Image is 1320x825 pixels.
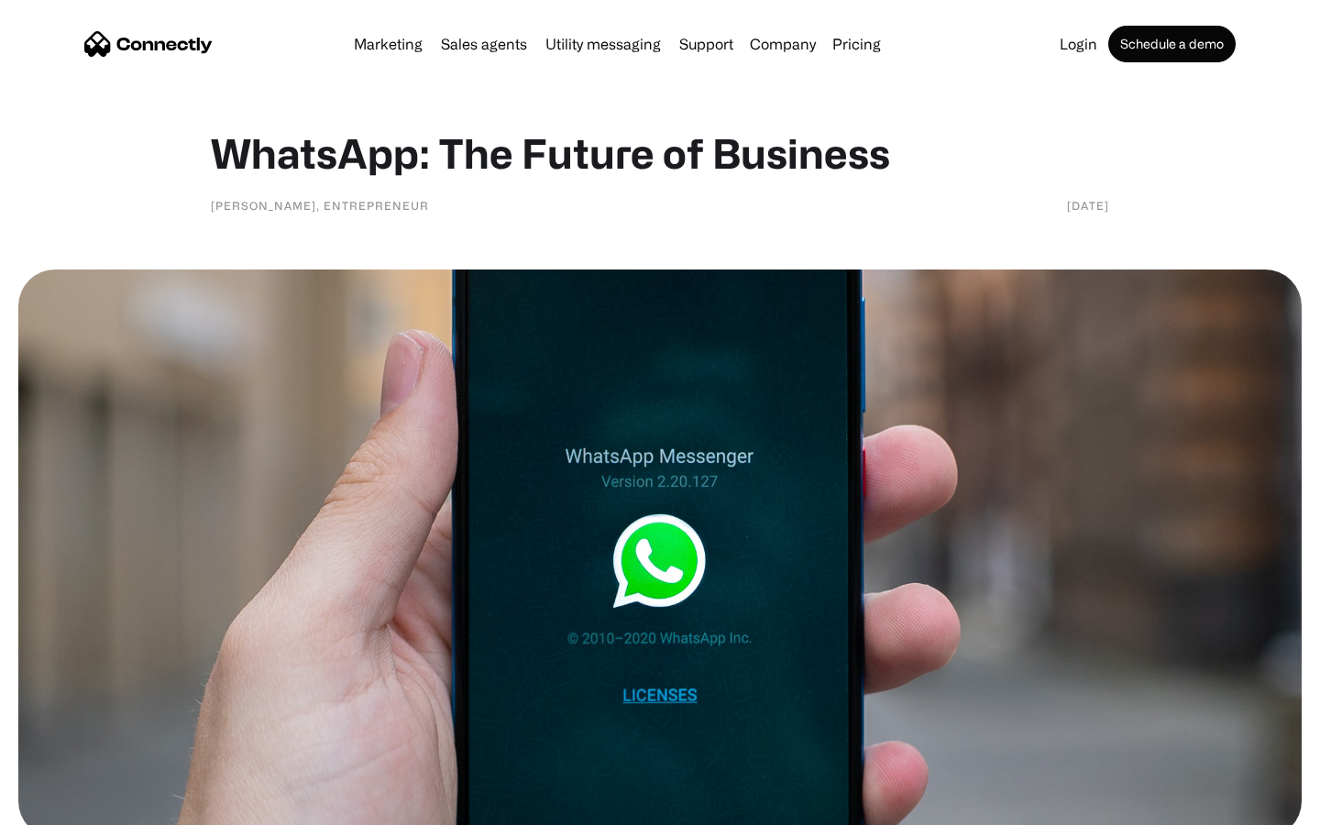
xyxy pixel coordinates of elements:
a: Schedule a demo [1108,26,1236,62]
a: Utility messaging [538,37,668,51]
div: [DATE] [1067,196,1109,214]
a: Marketing [346,37,430,51]
a: Login [1052,37,1105,51]
ul: Language list [37,793,110,819]
a: Sales agents [434,37,534,51]
aside: Language selected: English [18,793,110,819]
a: Pricing [825,37,888,51]
h1: WhatsApp: The Future of Business [211,128,1109,178]
div: Company [750,31,816,57]
a: Support [672,37,741,51]
div: [PERSON_NAME], Entrepreneur [211,196,429,214]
